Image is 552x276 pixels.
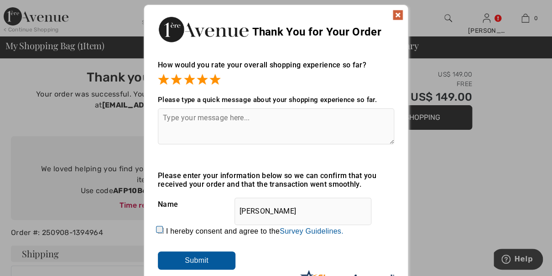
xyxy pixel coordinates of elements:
[158,96,394,104] div: Please type a quick message about your shopping experience so far.
[158,251,235,270] input: Submit
[21,6,39,15] span: Help
[158,14,249,45] img: Thank You for Your Order
[392,10,403,20] img: x
[158,193,394,216] div: Name
[166,227,344,235] label: I hereby consent and agree to the
[158,171,394,189] div: Please enter your information below so we can confirm that you received your order and that the t...
[158,51,394,87] div: How would you rate your overall shopping experience so far?
[280,227,344,235] a: Survey Guidelines.
[252,26,381,38] span: Thank You for Your Order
